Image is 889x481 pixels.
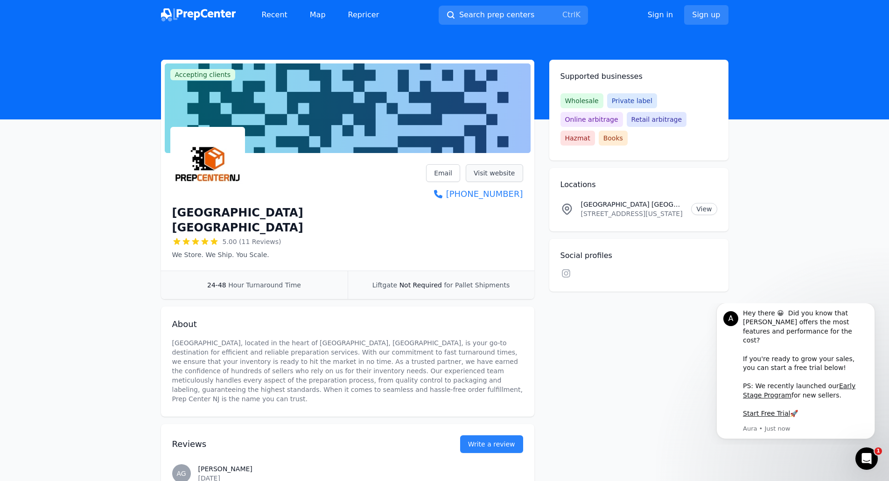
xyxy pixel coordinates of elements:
[560,131,595,146] span: Hazmat
[41,6,166,120] div: Message content
[170,69,236,80] span: Accepting clients
[684,5,728,25] a: Sign up
[581,200,684,209] p: [GEOGRAPHIC_DATA] [GEOGRAPHIC_DATA] Location
[560,71,717,82] h2: Supported businesses
[599,131,628,146] span: Books
[41,106,88,114] a: Start Free Trial
[172,338,523,404] p: [GEOGRAPHIC_DATA], located in the heart of [GEOGRAPHIC_DATA], [GEOGRAPHIC_DATA], is your go-to de...
[439,6,588,25] button: Search prep centersCtrlK
[607,93,657,108] span: Private label
[875,447,882,455] span: 1
[372,281,397,289] span: Liftgate
[855,447,878,470] iframe: Intercom live chat
[460,435,523,453] a: Write a review
[223,237,281,246] span: 5.00 (11 Reviews)
[172,205,427,235] h1: [GEOGRAPHIC_DATA] [GEOGRAPHIC_DATA]
[172,250,427,259] p: We Store. We Ship. You Scale.
[581,209,684,218] p: [STREET_ADDRESS][US_STATE]
[648,9,673,21] a: Sign in
[466,164,523,182] a: Visit website
[562,10,575,19] kbd: Ctrl
[172,129,243,200] img: Prep Center NJ
[254,6,295,24] a: Recent
[161,8,236,21] img: PrepCenter
[399,281,442,289] span: Not Required
[302,6,333,24] a: Map
[198,464,523,474] h3: [PERSON_NAME]
[172,318,523,331] h2: About
[560,250,717,261] h2: Social profiles
[444,281,510,289] span: for Pallet Shipments
[560,112,623,127] span: Online arbitrage
[560,93,603,108] span: Wholesale
[207,281,226,289] span: 24-48
[691,203,717,215] a: View
[341,6,387,24] a: Repricer
[88,106,96,114] b: 🚀
[560,179,717,190] h2: Locations
[21,8,36,23] div: Profile image for Aura
[702,303,889,445] iframe: Intercom notifications message
[426,188,523,201] a: [PHONE_NUMBER]
[41,6,166,115] div: Hey there 😀 Did you know that [PERSON_NAME] offers the most features and performance for the cost...
[41,121,166,130] p: Message from Aura, sent Just now
[172,438,430,451] h2: Reviews
[575,10,581,19] kbd: K
[459,9,534,21] span: Search prep centers
[627,112,686,127] span: Retail arbitrage
[228,281,301,289] span: Hour Turnaround Time
[426,164,460,182] a: Email
[176,470,186,477] span: AG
